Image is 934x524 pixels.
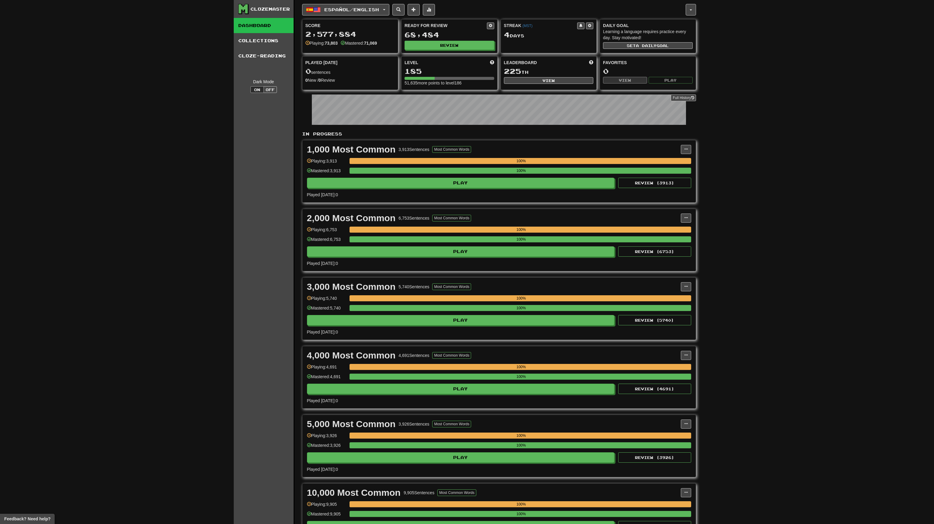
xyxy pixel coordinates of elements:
div: Mastered: 3,913 [307,168,346,178]
button: Review (4691) [618,384,691,394]
span: 4 [504,30,510,39]
div: 100% [351,158,691,164]
span: Open feedback widget [4,516,50,522]
button: Play [307,178,615,188]
div: 100% [351,295,691,301]
a: (MST) [522,24,532,28]
div: 3,000 Most Common [307,282,396,291]
button: Most Common Words [432,215,471,221]
div: Daily Goal [603,22,693,29]
button: Español/English [302,4,389,15]
div: 5,740 Sentences [398,284,429,290]
a: Full History [671,94,696,101]
button: Review (3913) [618,178,691,188]
button: On [250,86,264,93]
div: Playing: 9,905 [307,501,346,511]
button: Play [307,315,615,325]
button: Play [649,77,693,84]
strong: 0 [319,78,321,83]
button: Review (6753) [618,246,691,257]
div: 100% [351,236,691,242]
span: Played [DATE]: 0 [307,398,338,403]
span: Level [405,60,418,66]
div: 100% [351,374,691,380]
div: Mastered: [341,40,377,46]
button: Search sentences [392,4,405,15]
div: 4,000 Most Common [307,351,396,360]
button: Most Common Words [432,283,471,290]
div: Streak [504,22,577,29]
button: More stats [423,4,435,15]
button: Most Common Words [432,146,471,153]
div: Mastered: 9,905 [307,511,346,521]
div: Playing: [305,40,338,46]
button: Review [405,41,494,50]
span: Played [DATE]: 0 [307,467,338,472]
div: th [504,67,594,75]
button: View [504,77,594,84]
div: Playing: 4,691 [307,364,346,374]
div: Mastered: 4,691 [307,374,346,384]
span: Played [DATE] [305,60,338,66]
a: Collections [234,33,294,48]
button: Review (3926) [618,452,691,463]
span: 225 [504,67,521,75]
strong: 73,803 [325,41,338,46]
div: Playing: 3,926 [307,433,346,443]
div: 9,905 Sentences [404,490,434,496]
span: Leaderboard [504,60,537,66]
strong: 71,069 [364,41,377,46]
div: 4,691 Sentences [398,352,429,358]
span: Played [DATE]: 0 [307,330,338,334]
div: 100% [351,511,691,517]
div: 3,926 Sentences [398,421,429,427]
button: Off [264,86,277,93]
div: 3,913 Sentences [398,146,429,152]
button: Play [307,246,615,257]
div: 1,000 Most Common [307,145,396,154]
div: New / Review [305,77,395,83]
span: Played [DATE]: 0 [307,261,338,266]
div: Learning a language requires practice every day. Stay motivated! [603,29,693,41]
button: View [603,77,647,84]
button: Play [307,384,615,394]
div: Playing: 3,913 [307,158,346,168]
div: 2,577,884 [305,30,395,38]
div: Ready for Review [405,22,487,29]
div: Favorites [603,60,693,66]
div: 185 [405,67,494,75]
div: 0 [603,67,693,75]
span: Español / English [324,7,379,12]
div: Score [305,22,395,29]
button: Most Common Words [437,489,476,496]
div: 100% [351,305,691,311]
span: Score more points to level up [490,60,494,66]
div: Mastered: 6,753 [307,236,346,246]
div: Mastered: 3,926 [307,442,346,452]
button: Play [307,452,615,463]
div: 51,635 more points to level 186 [405,80,494,86]
div: 100% [351,433,691,439]
div: Playing: 5,740 [307,295,346,305]
button: Most Common Words [432,352,471,359]
a: Cloze-Reading [234,48,294,63]
div: 100% [351,442,691,448]
p: In Progress [302,131,696,137]
span: Played [DATE]: 0 [307,192,338,197]
div: 100% [351,168,691,174]
div: 100% [351,227,691,233]
button: Add sentence to collection [408,4,420,15]
span: This week in points, UTC [589,60,593,66]
div: Day s [504,31,594,39]
span: a daily [636,43,657,48]
button: Review (5740) [618,315,691,325]
div: 6,753 Sentences [398,215,429,221]
div: 5,000 Most Common [307,420,396,429]
div: Clozemaster [250,6,290,12]
div: Playing: 6,753 [307,227,346,237]
div: Dark Mode [238,79,289,85]
div: Mastered: 5,740 [307,305,346,315]
div: 100% [351,501,691,507]
div: 10,000 Most Common [307,488,401,497]
span: 0 [305,67,311,75]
